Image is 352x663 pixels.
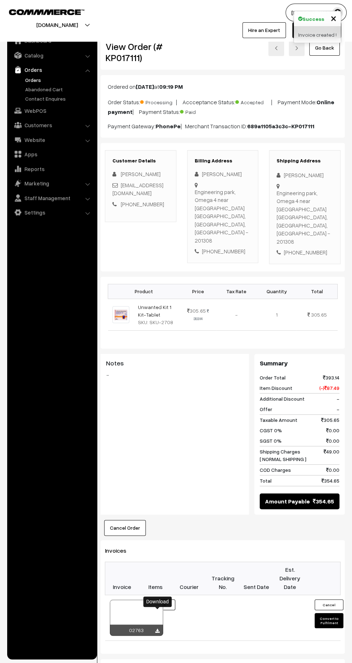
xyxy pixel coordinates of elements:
p: Payment Gateway: | Merchant Transaction ID: [108,122,338,130]
a: My Subscription [292,22,341,38]
a: Settings [9,206,94,219]
img: right-arrow.png [295,46,299,50]
span: SGST 0% [260,437,282,445]
span: (-) 87.49 [319,384,339,392]
b: 09:19 PM [159,83,183,90]
h3: Customer Details [112,158,169,164]
p: Order Status: | Accceptance Status: | Payment Mode: | Payment Status: [108,97,338,116]
button: [DOMAIN_NAME] [11,16,103,34]
button: Cancel Order [104,520,146,536]
a: COMMMERCE [9,7,72,16]
a: [EMAIL_ADDRESS][DOMAIN_NAME] [112,182,163,197]
span: Shipping Charges [ NORMAL SHIPPING ] [260,448,306,463]
button: Cancel [315,599,343,610]
a: Abandoned Cart [23,86,94,93]
span: Total [260,477,272,484]
b: PhonePe [156,123,181,130]
a: Website [9,133,94,146]
img: UNWANTED KIT.jpeg [112,306,129,323]
a: Orders [23,76,94,84]
span: Paid [180,106,216,116]
a: Contact Enquires [23,95,94,102]
span: × [330,11,337,24]
div: 02763 [110,625,163,636]
b: [DATE] [136,83,154,90]
th: Price [180,284,216,299]
div: Engineering park, Omega 4 near [GEOGRAPHIC_DATA] [GEOGRAPHIC_DATA], [GEOGRAPHIC_DATA], [GEOGRAPHI... [277,189,333,246]
a: [PHONE_NUMBER] [121,201,164,207]
blockquote: - [106,370,244,379]
a: Go Back [309,40,340,56]
th: Product [108,284,180,299]
span: Order Total [260,374,286,381]
span: Processing [140,97,176,106]
div: [PERSON_NAME] [195,170,251,178]
button: Convert to Fulfilment [315,613,343,628]
a: Reports [9,162,94,175]
span: Invoices [105,547,135,554]
a: Unwanted Kit 1 Kit-Tablet [138,304,171,318]
a: Orders [9,63,94,76]
span: 305.65 [321,416,339,424]
span: Accepted [235,97,271,106]
img: left-arrow.png [274,46,278,50]
span: 354.65 [321,477,339,484]
th: Courier [172,562,206,595]
h3: Billing Address [195,158,251,164]
b: 689a1105a3c3c-KP017111 [247,123,314,130]
span: 305.65 [311,312,327,318]
div: [PHONE_NUMBER] [195,247,251,255]
a: WebPOS [9,104,94,117]
td: - [216,299,256,330]
div: Download [143,597,172,607]
span: 305.65 [187,308,205,314]
h3: Shipping Address [277,158,333,164]
button: [PERSON_NAME] [286,4,347,22]
th: Sent Date [240,562,273,595]
span: 0.00 [326,437,339,445]
span: - [337,395,339,402]
a: Hire an Expert [242,22,286,38]
div: SKU: SKU-2708 [138,318,176,326]
th: Est. Delivery Date [273,562,307,595]
a: Apps [9,148,94,161]
img: COMMMERCE [9,9,84,15]
a: Catalog [9,49,94,62]
span: CGST 0% [260,427,282,434]
a: Marketing [9,177,94,190]
a: Customers [9,119,94,132]
span: 1 [276,312,278,318]
div: [PHONE_NUMBER] [277,248,333,257]
span: Taxable Amount [260,416,297,424]
span: Additional Discount [260,395,305,402]
h3: Summary [260,359,339,367]
h3: Notes [106,359,244,367]
div: Invoice created ! [294,27,341,43]
span: [PERSON_NAME] [121,171,161,177]
span: Amount Payable [265,497,310,506]
div: Engineering park, Omega 4 near [GEOGRAPHIC_DATA] [GEOGRAPHIC_DATA], [GEOGRAPHIC_DATA], [GEOGRAPHI... [195,188,251,245]
th: Invoice [105,562,139,595]
a: Staff Management [9,192,94,204]
span: Item Discount [260,384,292,392]
button: Close [330,13,337,23]
strong: Success [302,15,324,23]
span: Offer [260,405,272,413]
span: 0.00 [326,466,339,474]
span: 49.00 [324,448,339,463]
span: COD Charges [260,466,291,474]
th: Quantity [256,284,297,299]
span: - [337,405,339,413]
span: 393.14 [323,374,339,381]
img: user [332,7,343,18]
th: Items [139,562,172,595]
th: Total [297,284,337,299]
th: Tax Rate [216,284,256,299]
th: Tracking No. [206,562,240,595]
span: 0.00 [326,427,339,434]
span: 354.65 [313,497,334,506]
p: Ordered on at [108,82,338,91]
h2: View Order (# KP017111) [106,41,176,63]
div: [PERSON_NAME] [277,171,333,179]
